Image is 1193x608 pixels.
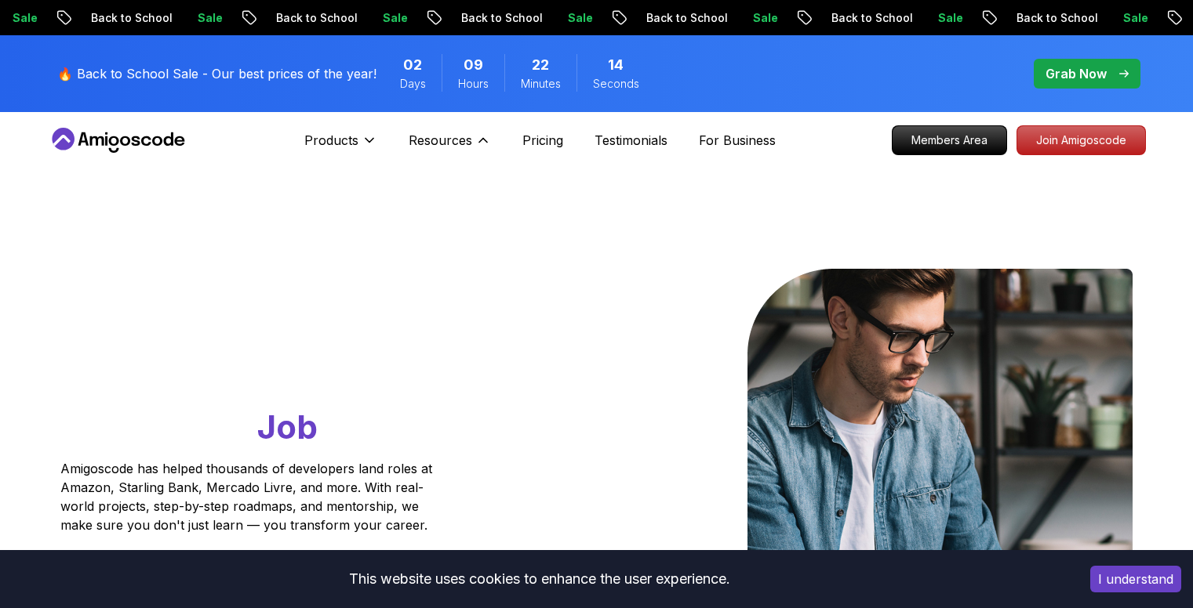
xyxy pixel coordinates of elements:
span: Days [400,76,426,92]
a: Join Amigoscode [1017,125,1146,155]
span: Job [257,407,318,447]
span: 9 Hours [464,54,483,76]
p: 🔥 Back to School Sale - Our best prices of the year! [57,64,376,83]
a: Members Area [892,125,1007,155]
p: Products [304,131,358,150]
p: Back to School [445,10,551,26]
p: Back to School [815,10,922,26]
div: This website uses cookies to enhance the user experience. [12,562,1067,596]
p: Sale [737,10,787,26]
p: Grab Now [1046,64,1107,83]
span: 14 Seconds [608,54,624,76]
p: Sale [922,10,972,26]
h1: Go From Learning to Hired: Master Java, Spring Boot & Cloud Skills That Get You the [60,269,493,450]
p: Join Amigoscode [1017,126,1145,154]
p: Back to School [260,10,366,26]
p: Back to School [630,10,737,26]
p: Sale [1107,10,1157,26]
button: Resources [409,131,491,162]
a: Testimonials [595,131,667,150]
p: Back to School [1000,10,1107,26]
span: Seconds [593,76,639,92]
button: Accept cookies [1090,566,1181,592]
button: Products [304,131,377,162]
p: Back to School [75,10,181,26]
span: 22 Minutes [532,54,549,76]
p: Sale [551,10,602,26]
p: Resources [409,131,472,150]
p: Amigoscode has helped thousands of developers land roles at Amazon, Starling Bank, Mercado Livre,... [60,459,437,534]
a: For Business [699,131,776,150]
p: Sale [366,10,416,26]
p: Sale [181,10,231,26]
span: Minutes [521,76,561,92]
span: 2 Days [403,54,422,76]
p: Members Area [893,126,1006,154]
span: Hours [458,76,489,92]
a: Pricing [522,131,563,150]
